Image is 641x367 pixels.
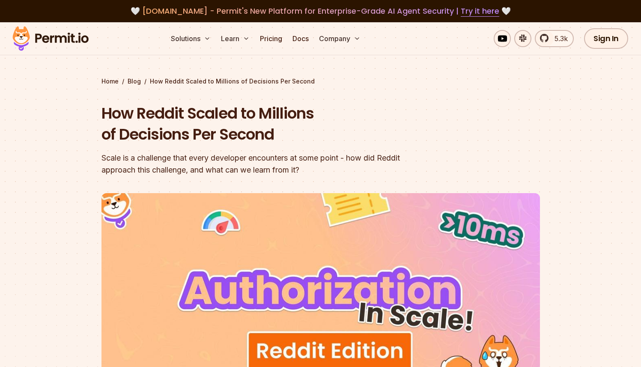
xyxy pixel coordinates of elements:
button: Company [316,30,364,47]
a: Blog [128,77,141,86]
span: 5.3k [549,33,568,44]
h1: How Reddit Scaled to Millions of Decisions Per Second [101,103,430,145]
div: 🤍 🤍 [21,5,620,17]
img: Permit logo [9,24,92,53]
a: Docs [289,30,312,47]
a: Home [101,77,119,86]
span: [DOMAIN_NAME] - Permit's New Platform for Enterprise-Grade AI Agent Security | [142,6,499,16]
div: Scale is a challenge that every developer encounters at some point - how did Reddit approach this... [101,152,430,176]
button: Learn [218,30,253,47]
a: Pricing [256,30,286,47]
a: 5.3k [535,30,574,47]
a: Try it here [461,6,499,17]
a: Sign In [584,28,628,49]
div: / / [101,77,540,86]
button: Solutions [167,30,214,47]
